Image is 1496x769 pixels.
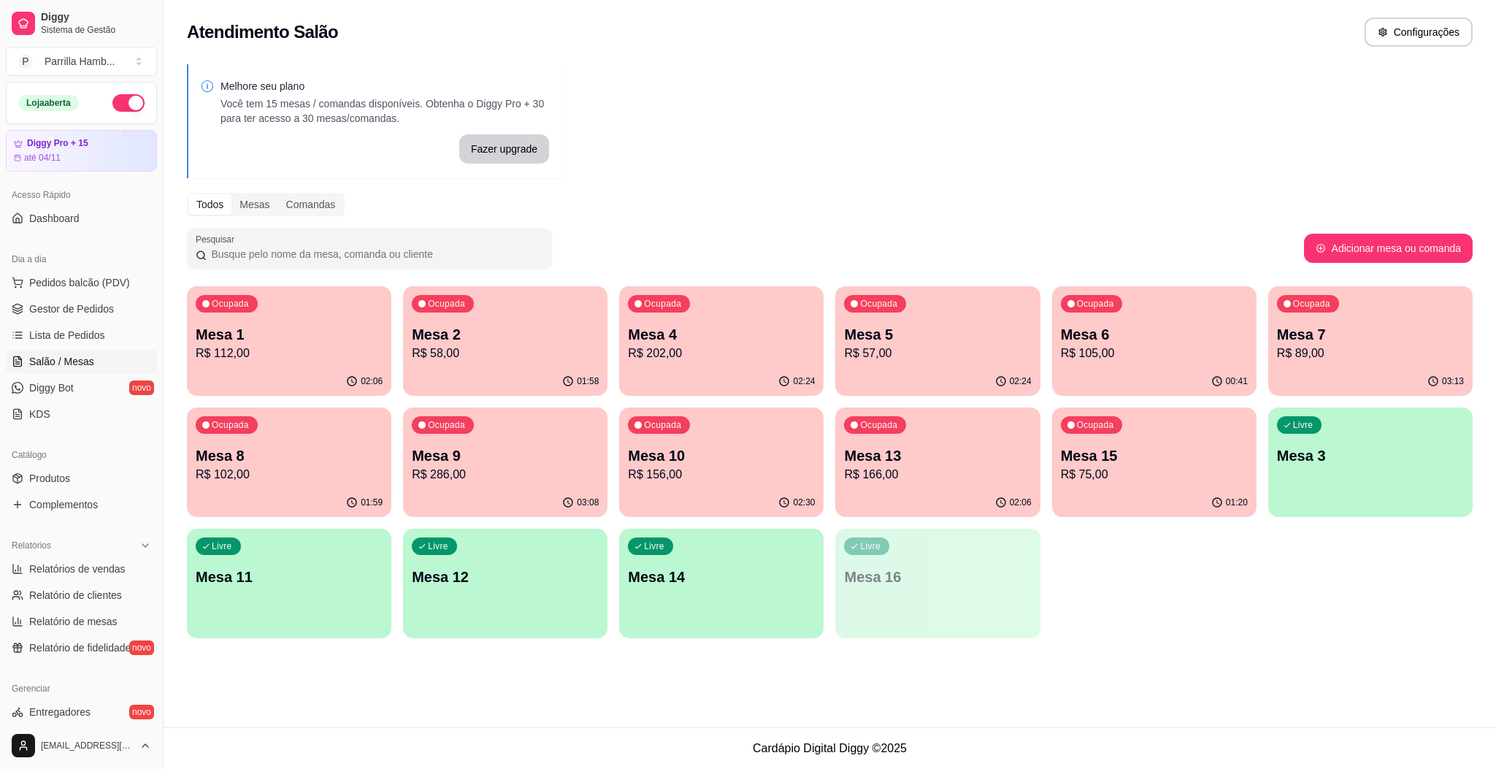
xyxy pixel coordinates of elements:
p: 01:58 [577,375,599,387]
span: Dashboard [29,211,80,226]
button: OcupadaMesa 4R$ 202,0002:24 [619,286,824,396]
a: Lista de Pedidos [6,324,157,347]
span: Salão / Mesas [29,354,94,369]
button: OcupadaMesa 8R$ 102,0001:59 [187,408,391,517]
span: [EMAIL_ADDRESS][DOMAIN_NAME] [41,740,134,751]
span: Relatório de clientes [29,588,122,602]
button: OcupadaMesa 15R$ 75,0001:20 [1052,408,1257,517]
p: Livre [860,540,881,552]
a: Salão / Mesas [6,350,157,373]
button: Adicionar mesa ou comanda [1304,234,1473,263]
p: 02:24 [793,375,815,387]
div: Gerenciar [6,677,157,700]
p: R$ 112,00 [196,345,383,362]
p: R$ 102,00 [196,466,383,483]
p: Ocupada [860,298,897,310]
p: Mesa 7 [1277,324,1464,345]
p: R$ 156,00 [628,466,815,483]
a: Dashboard [6,207,157,230]
button: OcupadaMesa 10R$ 156,0002:30 [619,408,824,517]
span: Relatório de fidelidade [29,640,131,655]
button: OcupadaMesa 5R$ 57,0002:24 [835,286,1040,396]
a: Relatório de mesas [6,610,157,633]
span: Lista de Pedidos [29,328,105,343]
span: Complementos [29,497,98,512]
p: Mesa 5 [844,324,1031,345]
p: 00:41 [1226,375,1248,387]
p: 02:24 [1010,375,1032,387]
p: 01:59 [361,497,383,508]
a: Gestor de Pedidos [6,297,157,321]
a: Diggy Pro + 15até 04/11 [6,130,157,172]
button: OcupadaMesa 7R$ 89,0003:13 [1268,286,1473,396]
h2: Atendimento Salão [187,20,338,44]
p: Mesa 8 [196,445,383,466]
button: LivreMesa 12 [403,529,607,638]
p: R$ 202,00 [628,345,815,362]
span: P [18,54,33,69]
span: Diggy [41,11,151,24]
p: 02:06 [1010,497,1032,508]
p: R$ 89,00 [1277,345,1464,362]
div: Loja aberta [18,95,79,111]
p: Mesa 2 [412,324,599,345]
a: Produtos [6,467,157,490]
button: LivreMesa 11 [187,529,391,638]
a: Relatórios de vendas [6,557,157,581]
div: Todos [188,194,231,215]
p: Mesa 13 [844,445,1031,466]
p: Ocupada [1077,419,1114,431]
p: Melhore seu plano [220,79,549,93]
p: Livre [428,540,448,552]
p: Mesa 10 [628,445,815,466]
span: Relatórios [12,540,51,551]
p: Mesa 1 [196,324,383,345]
p: 02:30 [793,497,815,508]
button: Select a team [6,47,157,76]
button: OcupadaMesa 9R$ 286,0003:08 [403,408,607,517]
a: Relatório de fidelidadenovo [6,636,157,659]
span: Pedidos balcão (PDV) [29,275,130,290]
a: Complementos [6,493,157,516]
button: [EMAIL_ADDRESS][DOMAIN_NAME] [6,728,157,763]
p: 02:06 [361,375,383,387]
p: Ocupada [212,419,249,431]
label: Pesquisar [196,233,239,245]
span: Diggy Bot [29,380,74,395]
p: R$ 286,00 [412,466,599,483]
p: Livre [212,540,232,552]
button: OcupadaMesa 13R$ 166,0002:06 [835,408,1040,517]
button: Alterar Status [112,94,145,112]
p: R$ 166,00 [844,466,1031,483]
p: Ocupada [644,298,681,310]
a: Diggy Botnovo [6,376,157,399]
span: Entregadores [29,705,91,719]
span: Relatórios de vendas [29,562,126,576]
span: Relatório de mesas [29,614,118,629]
a: DiggySistema de Gestão [6,6,157,41]
a: Relatório de clientes [6,584,157,607]
button: Configurações [1365,18,1473,47]
button: Pedidos balcão (PDV) [6,271,157,294]
p: Ocupada [1293,298,1330,310]
p: Mesa 9 [412,445,599,466]
button: OcupadaMesa 1R$ 112,0002:06 [187,286,391,396]
p: 03:13 [1442,375,1464,387]
span: KDS [29,407,50,421]
p: Mesa 14 [628,567,815,587]
a: Fazer upgrade [459,134,549,164]
p: Mesa 12 [412,567,599,587]
p: Mesa 15 [1061,445,1248,466]
p: Mesa 16 [844,567,1031,587]
p: 03:08 [577,497,599,508]
a: KDS [6,402,157,426]
p: Mesa 3 [1277,445,1464,466]
p: R$ 75,00 [1061,466,1248,483]
p: Mesa 11 [196,567,383,587]
div: Acesso Rápido [6,183,157,207]
p: Ocupada [860,419,897,431]
p: R$ 57,00 [844,345,1031,362]
div: Comandas [278,194,344,215]
div: Parrilla Hamb ... [45,54,115,69]
button: LivreMesa 14 [619,529,824,638]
